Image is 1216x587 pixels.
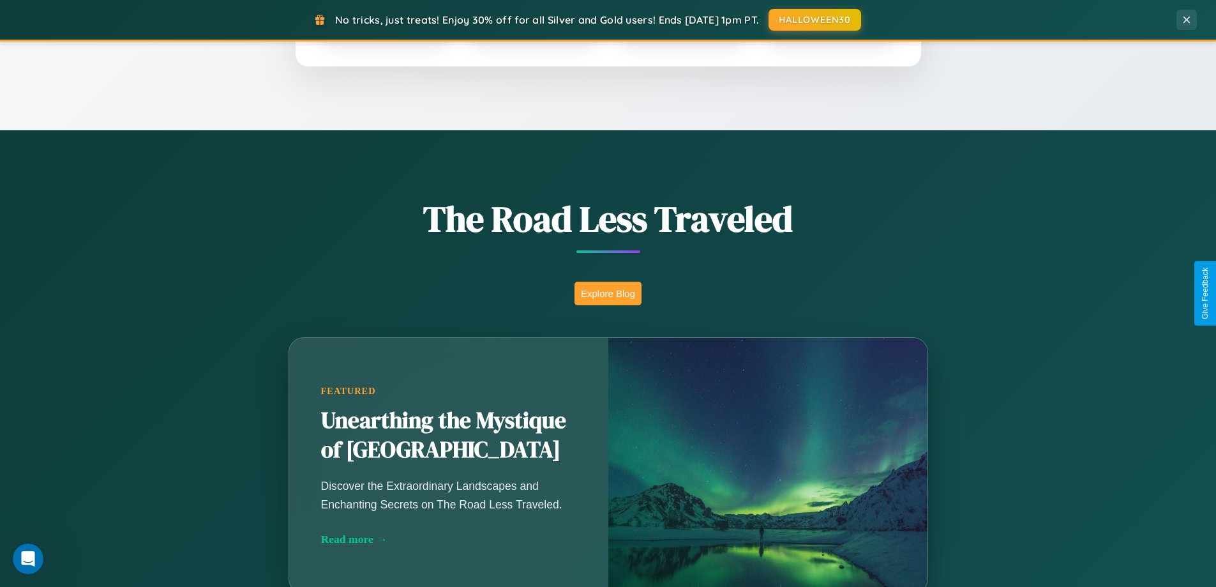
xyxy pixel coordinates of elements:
iframe: Intercom live chat [13,544,43,574]
div: Give Feedback [1201,268,1210,319]
button: Explore Blog [574,282,642,305]
button: HALLOWEEN30 [769,9,861,31]
p: Discover the Extraordinary Landscapes and Enchanting Secrets on The Road Less Traveled. [321,477,576,513]
div: Read more → [321,533,576,546]
h1: The Road Less Traveled [225,194,991,243]
span: No tricks, just treats! Enjoy 30% off for all Silver and Gold users! Ends [DATE] 1pm PT. [335,13,759,26]
div: Featured [321,386,576,397]
h2: Unearthing the Mystique of [GEOGRAPHIC_DATA] [321,406,576,465]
